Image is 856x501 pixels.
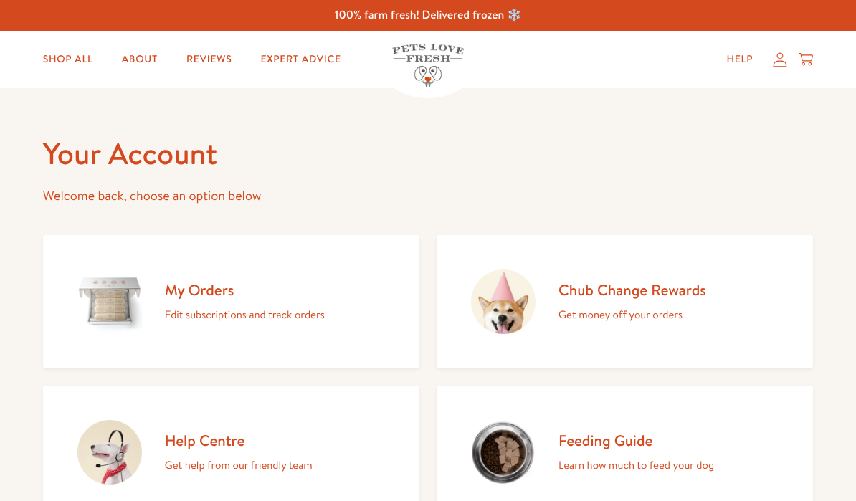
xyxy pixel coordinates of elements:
p: Learn how much to feed your dog [558,456,714,474]
h2: Chub Change Rewards [558,280,706,300]
iframe: Gorgias live chat messenger [784,434,842,487]
a: My Orders Edit subscriptions and track orders [43,235,419,368]
h2: Help Centre [165,431,313,450]
h1: Your Account [43,134,814,173]
a: Chub Change Rewards Get money off your orders [437,235,813,368]
h2: My Orders [165,280,325,300]
a: Help [715,45,765,74]
img: Pets Love Fresh [392,44,464,87]
a: Shop All [32,45,105,74]
h2: Feeding Guide [558,431,714,450]
a: Reviews [175,45,243,74]
p: Get money off your orders [558,305,706,324]
a: Expert Advice [249,45,352,74]
p: Edit subscriptions and track orders [165,305,325,324]
a: About [110,45,169,74]
p: Get help from our friendly team [165,456,313,474]
p: Welcome back, choose an option below [43,185,814,207]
